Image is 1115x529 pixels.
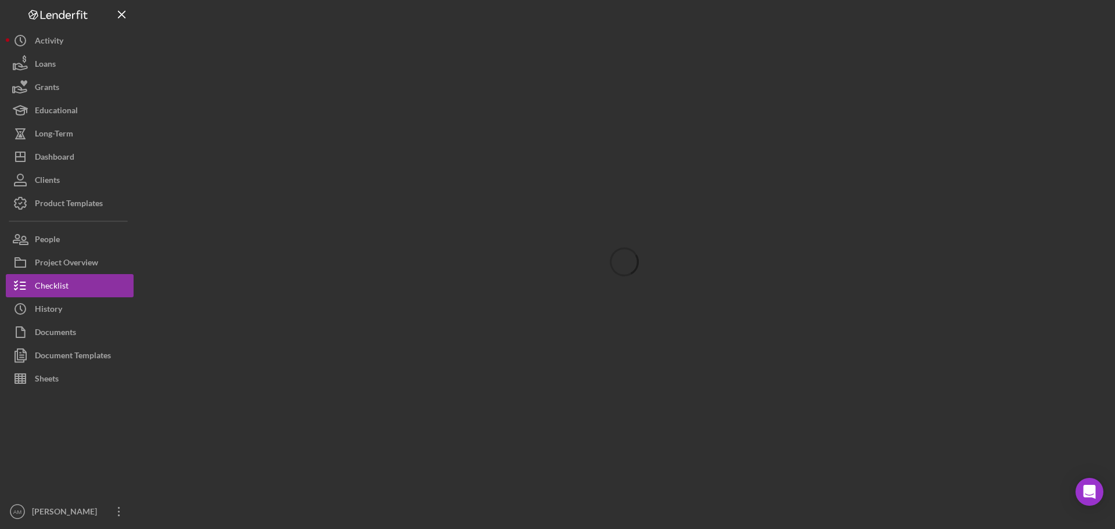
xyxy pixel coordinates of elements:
button: Project Overview [6,251,134,274]
div: Educational [35,99,78,125]
button: History [6,297,134,321]
button: Documents [6,321,134,344]
div: Sheets [35,367,59,393]
div: Document Templates [35,344,111,370]
div: [PERSON_NAME] [29,500,105,526]
div: History [35,297,62,323]
button: People [6,228,134,251]
button: Dashboard [6,145,134,168]
button: Grants [6,75,134,99]
button: Checklist [6,274,134,297]
div: Product Templates [35,192,103,218]
button: Activity [6,29,134,52]
div: Checklist [35,274,69,300]
div: Dashboard [35,145,74,171]
div: Grants [35,75,59,102]
div: Project Overview [35,251,98,277]
button: Product Templates [6,192,134,215]
div: Documents [35,321,76,347]
button: Clients [6,168,134,192]
text: AM [13,509,21,515]
button: Loans [6,52,134,75]
div: Clients [35,168,60,195]
button: AM[PERSON_NAME] [6,500,134,523]
button: Educational [6,99,134,122]
button: Document Templates [6,344,134,367]
div: Open Intercom Messenger [1076,478,1103,506]
div: Activity [35,29,63,55]
button: Sheets [6,367,134,390]
div: Long-Term [35,122,73,148]
div: Loans [35,52,56,78]
button: Long-Term [6,122,134,145]
div: People [35,228,60,254]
